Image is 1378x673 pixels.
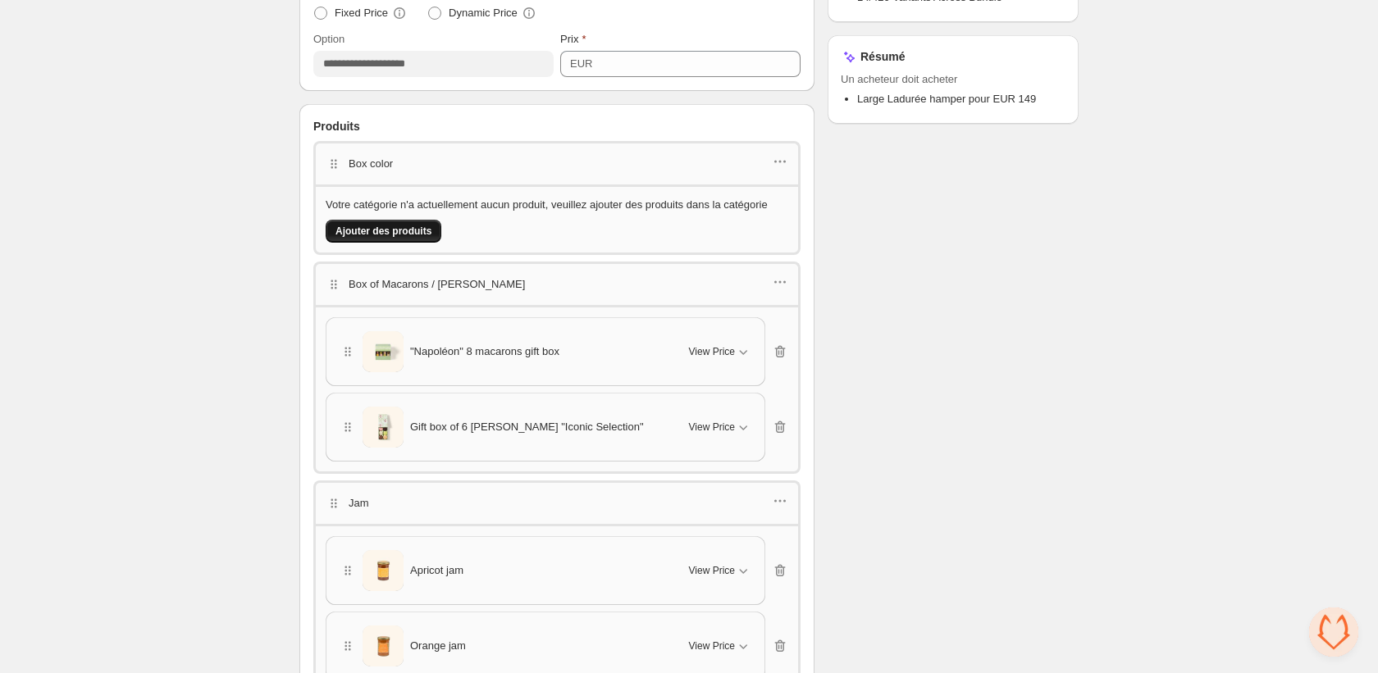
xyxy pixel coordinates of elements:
[326,197,768,213] p: Votre catégorie n'a actuellement aucun produit, veuillez ajouter des produits dans la catégorie
[689,564,735,577] span: View Price
[560,31,586,48] label: Prix
[335,225,431,238] span: Ajouter des produits
[410,562,463,579] span: Apricot jam
[570,56,592,72] div: EUR
[679,557,761,584] button: View Price
[857,91,1065,107] li: Large Ladurée hamper pour EUR 149
[313,31,344,48] label: Option
[349,156,393,172] p: Box color
[313,118,360,134] span: Produits
[335,5,388,21] span: Fixed Price
[689,345,735,358] span: View Price
[689,639,735,653] span: View Price
[349,276,525,293] p: Box of Macarons / [PERSON_NAME]
[326,220,441,243] button: Ajouter des produits
[363,327,404,376] img: "Napoléon" 8 macarons gift box
[860,48,905,65] h3: Résumé
[841,71,1065,88] span: Un acheteur doit acheter
[449,5,518,21] span: Dynamic Price
[410,638,466,654] span: Orange jam
[679,339,761,365] button: View Price
[410,343,559,360] span: "Napoléon" 8 macarons gift box
[1309,607,1358,657] div: Open chat
[363,621,404,671] img: Orange jam
[679,633,761,659] button: View Price
[679,414,761,440] button: View Price
[689,421,735,434] span: View Price
[363,402,404,452] img: Gift box of 6 Eugénie "Iconic Selection"
[410,419,644,435] span: Gift box of 6 [PERSON_NAME] "Iconic Selection"
[349,495,369,512] p: Jam
[363,546,404,595] img: Apricot jam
